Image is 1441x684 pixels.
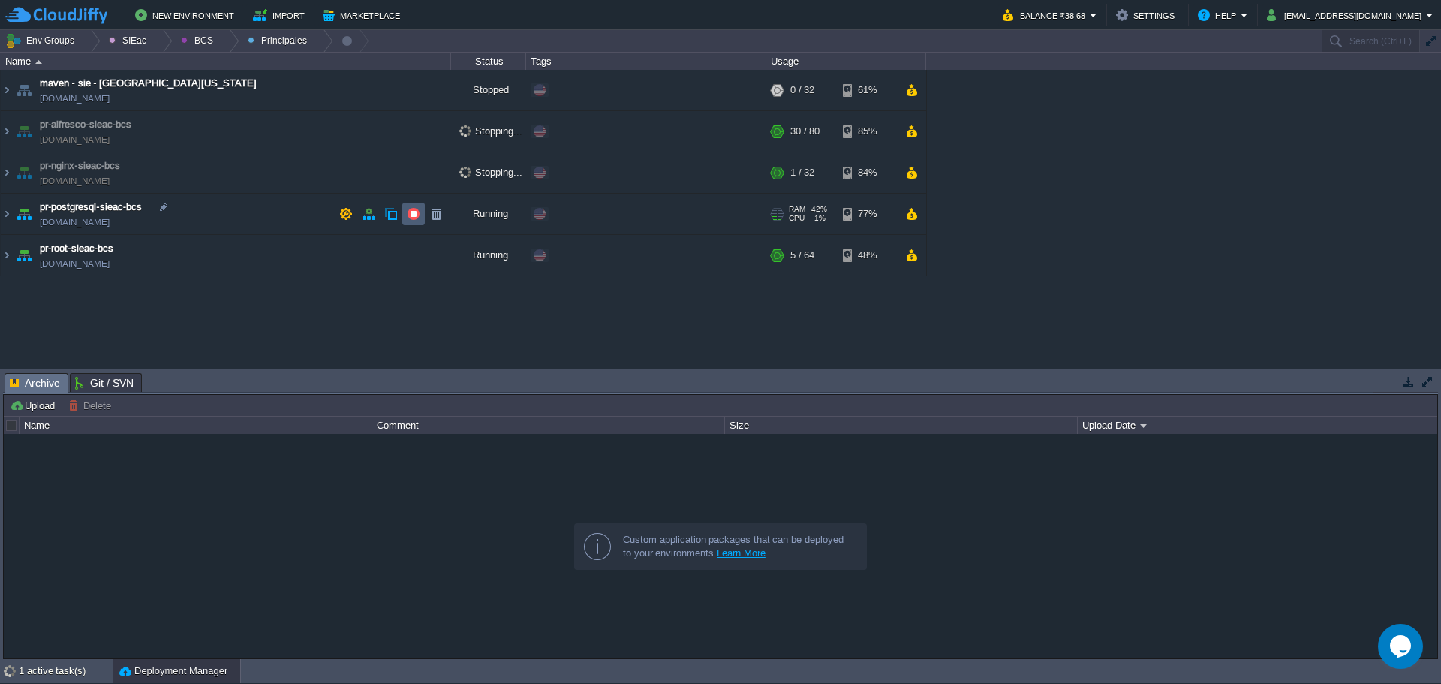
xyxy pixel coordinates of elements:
div: 1 / 32 [790,152,814,193]
span: CPU [789,214,805,223]
button: Deployment Manager [119,664,227,679]
div: Name [20,417,372,434]
span: [DOMAIN_NAME] [40,215,110,230]
div: 0 / 32 [790,70,814,110]
a: pr-postgresql-sieac-bcs [40,200,142,215]
span: Git / SVN [75,374,134,392]
div: Running [451,194,526,234]
span: RAM [789,205,805,214]
a: maven - sie - [GEOGRAPHIC_DATA][US_STATE] [40,76,257,91]
button: Principales [248,30,312,51]
button: Env Groups [5,30,80,51]
a: pr-alfresco-sieac-bcs [40,117,131,132]
button: New Environment [135,6,239,24]
img: AMDAwAAAACH5BAEAAAAALAAAAAABAAEAAAICRAEAOw== [1,152,13,193]
div: 5 / 64 [790,235,814,276]
img: AMDAwAAAACH5BAEAAAAALAAAAAABAAEAAAICRAEAOw== [14,194,35,234]
a: pr-nginx-sieac-bcs [40,158,120,173]
button: Import [253,6,309,24]
img: CloudJiffy [5,6,107,25]
a: [DOMAIN_NAME] [40,256,110,271]
img: AMDAwAAAACH5BAEAAAAALAAAAAABAAEAAAICRAEAOw== [14,235,35,276]
img: AMDAwAAAACH5BAEAAAAALAAAAAABAAEAAAICRAEAOw== [1,111,13,152]
img: AMDAwAAAACH5BAEAAAAALAAAAAABAAEAAAICRAEAOw== [14,111,35,152]
img: AMDAwAAAACH5BAEAAAAALAAAAAABAAEAAAICRAEAOw== [35,60,42,64]
div: 48% [843,235,892,276]
div: Custom application packages that can be deployed to your environments. [623,533,854,560]
button: Settings [1116,6,1179,24]
span: 42% [811,205,827,214]
div: Size [726,417,1077,434]
img: AMDAwAAAACH5BAEAAAAALAAAAAABAAEAAAICRAEAOw== [1,194,13,234]
button: BCS [181,30,218,51]
a: Learn More [717,547,766,559]
button: Upload [10,399,59,412]
img: AMDAwAAAACH5BAEAAAAALAAAAAABAAEAAAICRAEAOw== [14,152,35,193]
button: Balance ₹38.68 [1003,6,1090,24]
div: Stopped [451,70,526,110]
div: 30 / 80 [790,111,820,152]
button: SIEac [109,30,152,51]
span: 1% [811,214,826,223]
div: Upload Date [1078,417,1430,434]
span: Archive [10,374,60,393]
div: 85% [843,111,892,152]
div: Usage [767,53,925,70]
span: [DOMAIN_NAME] [40,132,110,147]
div: Name [2,53,450,70]
iframe: chat widget [1378,624,1426,669]
div: 84% [843,152,892,193]
span: Stopping... [459,125,522,137]
span: [DOMAIN_NAME] [40,91,110,106]
img: AMDAwAAAACH5BAEAAAAALAAAAAABAAEAAAICRAEAOw== [1,235,13,276]
div: Status [452,53,525,70]
span: [DOMAIN_NAME] [40,173,110,188]
img: AMDAwAAAACH5BAEAAAAALAAAAAABAAEAAAICRAEAOw== [1,70,13,110]
span: Stopping... [459,167,522,178]
div: Running [451,235,526,276]
div: Tags [527,53,766,70]
button: Marketplace [323,6,405,24]
button: Help [1198,6,1241,24]
img: AMDAwAAAACH5BAEAAAAALAAAAAABAAEAAAICRAEAOw== [14,70,35,110]
button: [EMAIL_ADDRESS][DOMAIN_NAME] [1267,6,1426,24]
div: 77% [843,194,892,234]
div: 61% [843,70,892,110]
div: 1 active task(s) [19,659,113,683]
div: Comment [373,417,724,434]
a: pr-root-sieac-bcs [40,241,113,256]
button: Delete [68,399,116,412]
